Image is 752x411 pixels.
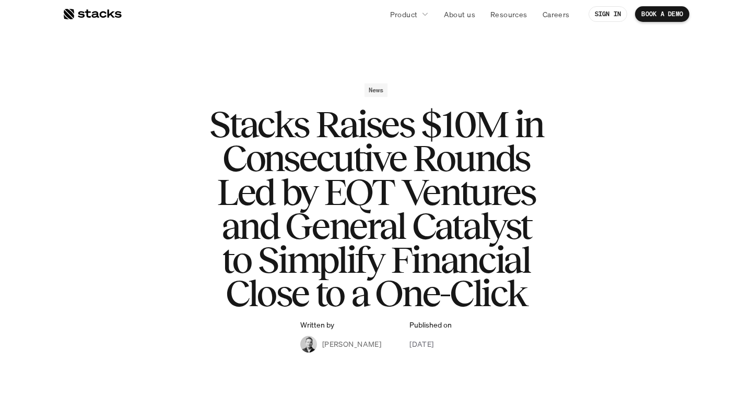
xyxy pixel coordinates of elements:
a: BOOK A DEMO [635,6,689,22]
p: About us [444,9,475,20]
h1: Stacks Raises $10M in Consecutive Rounds Led by EQT Ventures and General Catalyst to Simplify Fin... [167,107,585,310]
h2: News [369,87,384,94]
p: [DATE] [409,339,434,349]
a: Careers [536,5,576,23]
p: BOOK A DEMO [641,10,683,18]
p: Published on [409,321,452,330]
p: [PERSON_NAME] [322,339,381,349]
a: About us [438,5,481,23]
p: Written by [300,321,334,330]
p: SIGN IN [595,10,621,18]
p: Careers [543,9,570,20]
p: Resources [490,9,527,20]
a: SIGN IN [589,6,628,22]
img: Albert [300,336,317,353]
a: Resources [484,5,534,23]
p: Product [390,9,418,20]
